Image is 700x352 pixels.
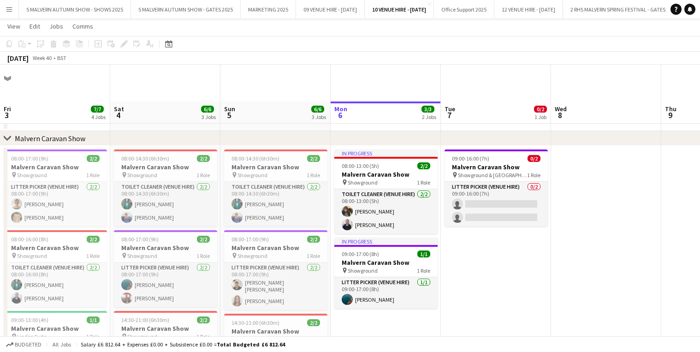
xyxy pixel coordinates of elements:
span: 6/6 [201,106,214,113]
span: 8 [553,110,567,120]
span: Mon [334,105,347,113]
h3: Malvern Caravan Show [114,244,217,252]
button: 10 VENUE HIRE - [DATE] [365,0,434,18]
span: Budgeted [15,341,42,348]
span: Showground [127,333,157,340]
div: [DATE] [7,54,29,63]
div: 08:00-17:00 (9h)2/2Malvern Caravan Show Showground1 RoleLitter Picker (Venue Hire)2/208:00-17:00 ... [114,230,217,307]
span: 14:30-21:00 (6h30m) [121,316,169,323]
span: 1/1 [87,316,100,323]
button: 09 VENUE HIRE - [DATE] [296,0,365,18]
span: 1 Role [307,252,320,259]
span: 3 [2,110,11,120]
h3: Malvern Caravan Show [445,163,548,171]
div: BST [57,54,66,61]
app-job-card: In progress08:00-13:00 (5h)2/2Malvern Caravan Show Showground1 RoleToilet Cleaner (Venue Hire)2/2... [334,149,438,234]
span: Showground [237,252,267,259]
span: 08:00-17:00 (9h) [121,236,159,243]
span: 08:00-14:30 (6h30m) [121,155,169,162]
span: 4 [113,110,124,120]
span: Showground [17,172,47,179]
div: 09:00-16:00 (7h)0/2Malvern Caravan Show Showground & [GEOGRAPHIC_DATA]1 RoleLitter Picker (Venue ... [445,149,548,227]
span: 1 Role [196,333,210,340]
span: 1 Role [86,252,100,259]
div: Salary £6 812.64 + Expenses £0.00 + Subsistence £0.00 = [81,341,285,348]
span: All jobs [51,341,73,348]
span: Total Budgeted £6 812.64 [217,341,285,348]
span: 2/2 [197,316,210,323]
span: 1 Role [86,333,100,340]
span: 2/2 [307,236,320,243]
app-job-card: 08:00-14:30 (6h30m)2/2Malvern Caravan Show Showground1 RoleToilet Cleaner (Venue Hire)2/208:00-14... [114,149,217,227]
span: 08:00-17:00 (9h) [231,236,269,243]
button: 5 MALVERN AUTUMN SHOW - GATES 2025 [131,0,241,18]
span: Showground [237,336,267,343]
app-card-role: Litter Picker (Venue Hire)2/208:00-17:00 (9h)[PERSON_NAME][PERSON_NAME] [114,263,217,307]
div: Malvern Caravan Show [15,134,85,143]
app-card-role: Toilet Cleaner (Venue Hire)2/208:00-14:30 (6h30m)[PERSON_NAME][PERSON_NAME] [114,182,217,227]
span: 1 Role [527,172,540,179]
span: 2/2 [307,155,320,162]
span: 08:00-14:30 (6h30m) [231,155,279,162]
span: 5 [223,110,235,120]
span: 6 [333,110,347,120]
span: 09:00-17:00 (8h) [342,251,379,257]
app-job-card: 08:00-14:30 (6h30m)2/2Malvern Caravan Show Showground1 RoleToilet Cleaner (Venue Hire)2/208:00-14... [224,149,327,227]
span: Showground [127,252,157,259]
span: 1 Role [196,252,210,259]
span: 1 Role [417,179,430,186]
h3: Malvern Caravan Show [4,163,107,171]
span: Sat [114,105,124,113]
span: Showground & [GEOGRAPHIC_DATA] [458,172,527,179]
button: 2 RHS MALVERN SPRING FESTIVAL - GATES 2025 [563,0,685,18]
span: 2/2 [307,319,320,326]
h3: Malvern Caravan Show [224,163,327,171]
a: View [4,20,24,32]
app-card-role: Litter Picker (Venue Hire)0/209:00-16:00 (7h) [445,182,548,227]
span: 09:00-13:00 (4h) [11,316,48,323]
span: Week 40 [30,54,53,61]
span: View [7,22,20,30]
h3: Malvern Caravan Show [114,324,217,333]
span: 0/2 [528,155,540,162]
app-job-card: In progress09:00-17:00 (8h)1/1Malvern Caravan Show Showground1 RoleLitter Picker (Venue Hire)1/10... [334,238,438,309]
button: Office Support 2025 [434,0,494,18]
span: 14:30-21:00 (6h30m) [231,319,279,326]
div: 08:00-17:00 (9h)2/2Malvern Caravan Show Showground1 RoleLitter Picker (Venue Hire)2/208:00-17:00 ... [4,149,107,227]
span: 3/3 [421,106,434,113]
span: 09:00-16:00 (7h) [452,155,489,162]
button: MARKETING 2025 [241,0,296,18]
span: 1 Role [196,172,210,179]
a: Edit [26,20,44,32]
span: 9 [664,110,676,120]
span: 08:00-13:00 (5h) [342,162,379,169]
div: In progress [334,149,438,157]
span: Showground [237,172,267,179]
button: Budgeted [5,340,43,350]
span: 1 Role [307,172,320,179]
span: 2/2 [197,236,210,243]
span: 1 Role [417,267,430,274]
app-card-role: Litter Picker (Venue Hire)2/208:00-17:00 (9h)[PERSON_NAME] [PERSON_NAME][PERSON_NAME] [224,263,327,310]
div: In progress [334,238,438,245]
span: Wed [555,105,567,113]
span: 2/2 [87,155,100,162]
span: 1 Role [86,172,100,179]
app-job-card: 08:00-17:00 (9h)2/2Malvern Caravan Show Showground1 RoleLitter Picker (Venue Hire)2/208:00-17:00 ... [224,230,327,310]
span: 1/1 [417,251,430,257]
button: 5 MALVERN AUTUMN SHOW - SHOWS 2025 [19,0,131,18]
span: 08:00-17:00 (9h) [11,155,48,162]
span: 2/2 [87,236,100,243]
app-card-role: Toilet Cleaner (Venue Hire)2/208:00-16:00 (8h)[PERSON_NAME][PERSON_NAME] [4,263,107,307]
a: Jobs [46,20,67,32]
app-card-role: Litter Picker (Venue Hire)1/109:00-17:00 (8h)[PERSON_NAME] [334,277,438,309]
span: 7 [443,110,455,120]
app-job-card: 08:00-16:00 (8h)2/2Malvern Caravan Show Showground1 RoleToilet Cleaner (Venue Hire)2/208:00-16:00... [4,230,107,307]
span: Showground [17,252,47,259]
h3: Malvern Caravan Show [224,327,327,335]
span: Comms [72,22,93,30]
span: Linden Suite [17,333,47,340]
